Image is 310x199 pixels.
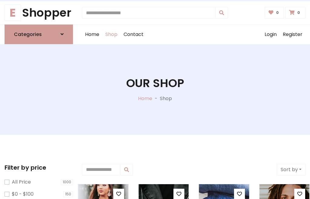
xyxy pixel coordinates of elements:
[285,7,305,18] a: 0
[5,6,73,20] a: EShopper
[265,7,284,18] a: 0
[280,25,305,44] a: Register
[262,25,280,44] a: Login
[14,31,42,37] h6: Categories
[63,191,73,197] span: 150
[82,25,102,44] a: Home
[152,95,160,102] p: -
[5,6,73,20] h1: Shopper
[138,95,152,102] a: Home
[277,164,305,175] button: Sort by
[120,25,147,44] a: Contact
[12,191,34,198] label: $0 - $100
[12,178,31,186] label: All Price
[126,77,184,90] h1: Our Shop
[160,95,172,102] p: Shop
[275,10,280,15] span: 0
[5,164,73,171] h5: Filter by price
[5,24,73,44] a: Categories
[5,5,21,21] span: E
[296,10,302,15] span: 0
[61,179,73,185] span: 1000
[102,25,120,44] a: Shop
